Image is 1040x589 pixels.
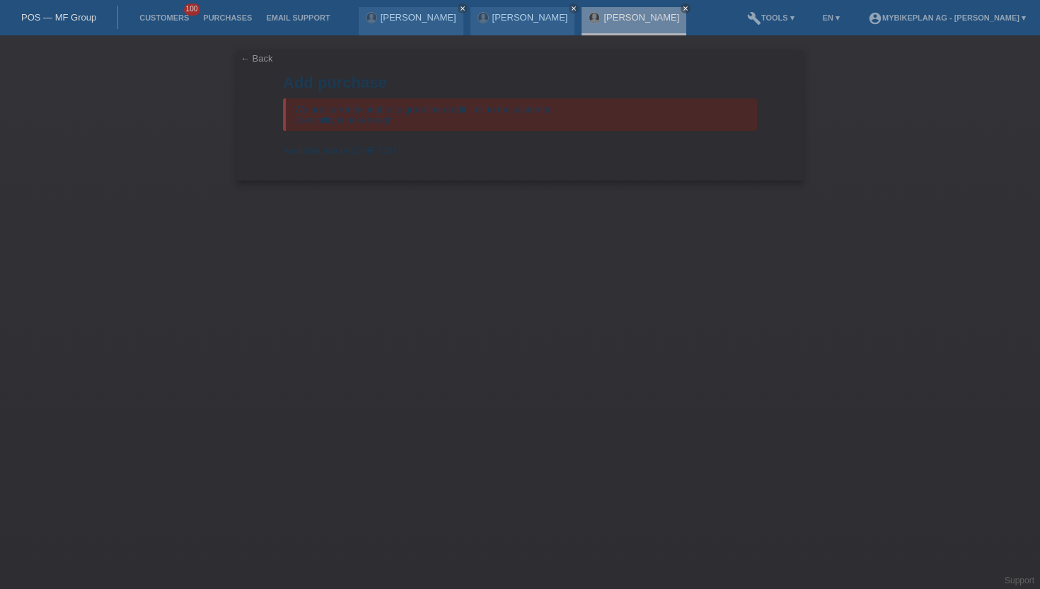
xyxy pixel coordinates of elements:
a: ← Back [241,53,273,64]
a: Support [1005,576,1034,585]
div: Available amount: [283,145,757,156]
a: buildTools ▾ [740,13,802,22]
i: close [459,5,466,12]
span: CHF 0.00 [356,145,395,156]
a: EN ▾ [816,13,847,22]
a: Email Support [259,13,337,22]
i: build [747,11,761,25]
a: close [458,4,468,13]
div: We are currently unable to grant the credit limit to the customer. Credibility is not enough. [283,98,757,131]
a: close [569,4,579,13]
i: account_circle [868,11,882,25]
i: close [682,5,689,12]
span: 100 [184,4,201,16]
a: POS — MF Group [21,12,96,23]
a: [PERSON_NAME] [381,12,456,23]
i: close [570,5,577,12]
h1: Add purchase [283,74,757,91]
a: close [681,4,691,13]
a: Purchases [196,13,259,22]
a: account_circleMybikeplan AG - [PERSON_NAME] ▾ [861,13,1033,22]
a: Customers [132,13,196,22]
a: [PERSON_NAME] [603,12,679,23]
a: [PERSON_NAME] [492,12,568,23]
